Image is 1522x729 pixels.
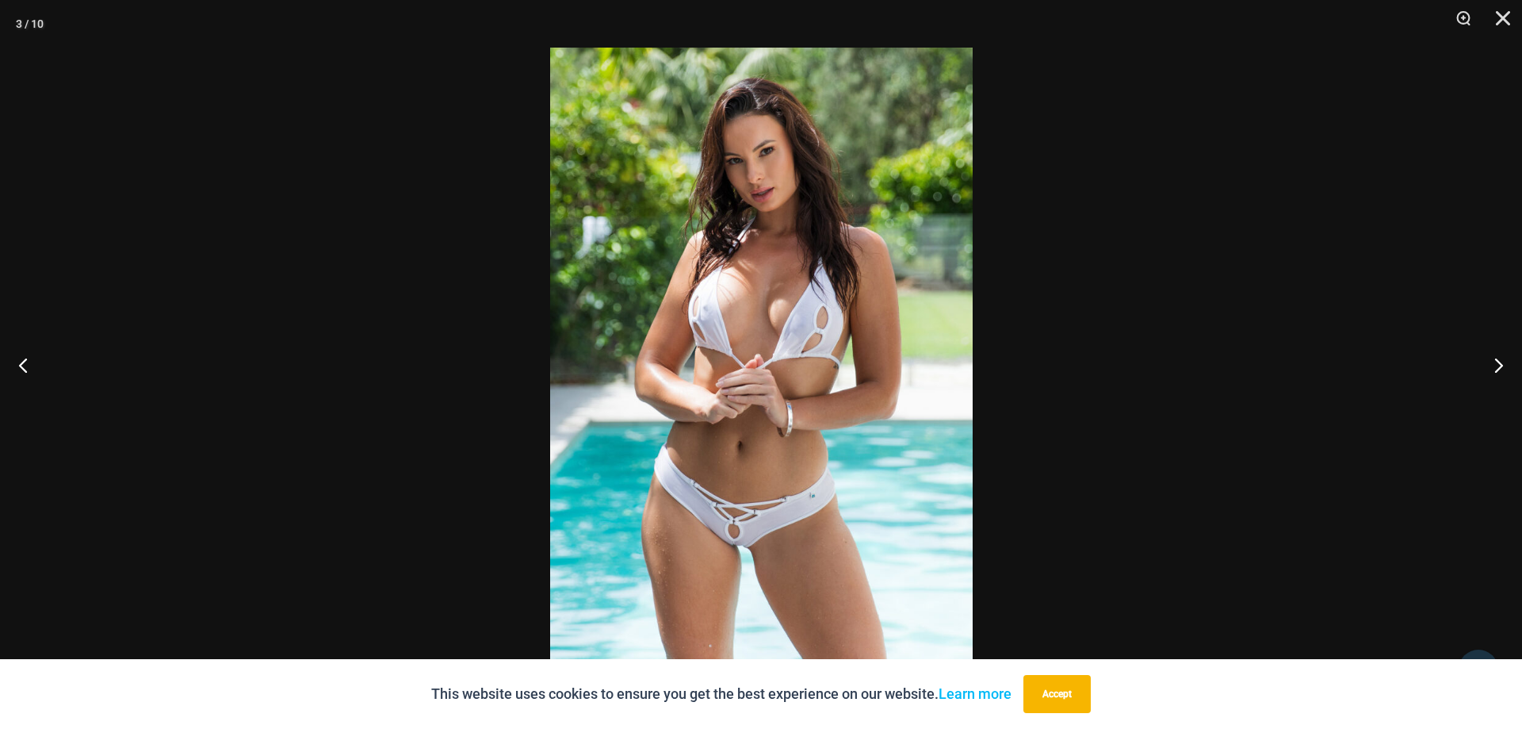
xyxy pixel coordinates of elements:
img: Breakwater White 3153 Top 4956 Shorts 02 [550,48,973,681]
a: Learn more [939,685,1011,702]
button: Accept [1023,675,1091,713]
p: This website uses cookies to ensure you get the best experience on our website. [431,682,1011,706]
button: Next [1463,325,1522,405]
div: 3 / 10 [16,12,44,36]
